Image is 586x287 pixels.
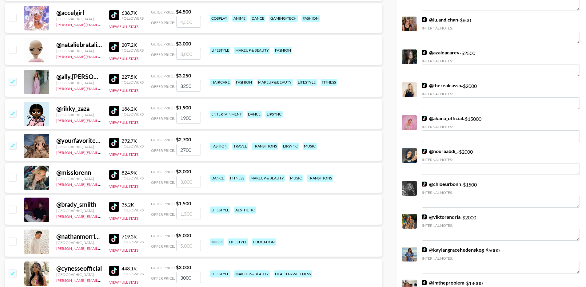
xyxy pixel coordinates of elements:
div: lifestyle [297,79,317,86]
div: makeup & beauty [234,270,270,277]
a: @akana_official [422,115,463,121]
span: Guide Price: [151,265,175,270]
div: - $ 2500 [422,49,580,76]
div: makeup & beauty [257,79,293,86]
a: @lu.and.chan [422,17,458,23]
a: [PERSON_NAME][EMAIL_ADDRESS][PERSON_NAME][DOMAIN_NAME] [56,117,177,123]
div: Followers [122,48,144,53]
div: lipsync [265,111,283,118]
strong: $ 2,700 [176,136,191,142]
div: makeup & beauty [234,47,270,54]
div: @ misslorenn [56,169,102,176]
div: lifestyle [210,270,230,277]
span: Offer Price: [151,276,175,281]
div: @ brady_smiith [56,201,102,208]
strong: $ 3,000 [176,41,191,46]
img: TikTok [422,83,427,88]
span: Guide Price: [151,234,175,238]
div: music [210,238,224,246]
div: music [289,175,303,182]
img: TikTok [422,50,427,55]
div: Followers [122,144,144,148]
button: View Full Stats [109,120,138,125]
div: - $ 2000 [422,214,580,241]
a: [PERSON_NAME][EMAIL_ADDRESS][PERSON_NAME][DOMAIN_NAME] [56,149,177,155]
div: transitions [252,143,278,150]
div: lifestyle [228,238,248,246]
button: View Full Stats [109,248,138,253]
span: Offer Price: [151,20,175,25]
a: [PERSON_NAME][EMAIL_ADDRESS][PERSON_NAME][DOMAIN_NAME] [56,245,177,251]
input: 2,700 [176,144,201,155]
img: TikTok [422,17,427,22]
div: fashion [210,143,229,150]
strong: $ 3,000 [176,168,191,174]
div: fashion [235,79,253,86]
span: Offer Price: [151,212,175,217]
div: @ nathanmorrismusic [56,233,102,240]
div: [GEOGRAPHIC_DATA] [56,176,102,181]
strong: $ 1,500 [176,200,191,206]
div: 824.9K [122,170,144,176]
div: anime [232,15,247,22]
span: Guide Price: [151,10,175,14]
div: dance [210,175,225,182]
strong: $ 3,250 [176,73,191,78]
img: TikTok [422,214,427,219]
span: Offer Price: [151,148,175,153]
img: TikTok [109,42,119,52]
div: Internal Notes: [422,59,580,63]
img: TikTok [422,182,427,187]
div: Followers [122,112,144,116]
button: View Full Stats [109,56,138,61]
span: Guide Price: [151,138,175,142]
div: [GEOGRAPHIC_DATA] [56,49,102,53]
div: Internal Notes: [422,26,580,30]
div: aesthetic [234,206,256,214]
div: - $ 1500 [422,181,580,208]
div: Followers [122,240,144,244]
div: lifestyle [210,206,230,214]
img: TikTok [422,247,427,252]
div: fashion [274,47,292,54]
a: [PERSON_NAME][EMAIL_ADDRESS][PERSON_NAME][DOMAIN_NAME] [56,277,177,283]
div: [GEOGRAPHIC_DATA] [56,240,102,245]
div: Internal Notes: [422,223,580,228]
div: - $ 2000 [422,148,580,175]
button: View Full Stats [109,152,138,157]
strong: $ 1,900 [176,104,191,110]
a: @viktorandria [422,214,460,220]
span: Offer Price: [151,244,175,249]
a: @therealcassb [422,82,461,88]
div: gaming/tech [269,15,298,22]
div: - $ 2000 [422,82,580,109]
div: dance [247,111,262,118]
input: 1,500 [176,208,201,219]
div: transitions [307,175,333,182]
span: Guide Price: [151,74,175,78]
a: [PERSON_NAME][EMAIL_ADDRESS][PERSON_NAME][DOMAIN_NAME] [56,21,177,27]
span: Offer Price: [151,180,175,185]
div: health & wellness [274,270,312,277]
span: Offer Price: [151,116,175,121]
img: TikTok [109,266,119,276]
input: 3,000 [176,272,201,283]
div: Internal Notes: [422,256,580,261]
input: 5,000 [176,240,201,251]
div: travel [232,143,248,150]
div: entertainment [210,111,243,118]
img: TikTok [109,202,119,212]
strong: $ 5,000 [176,232,191,238]
div: @ cynesseofficial [56,265,102,272]
div: 719.3K [122,234,144,240]
strong: $ 4,500 [176,9,191,14]
div: fitness [229,175,245,182]
a: @imtheproblem [422,280,464,286]
div: Followers [122,272,144,276]
div: education [252,238,276,246]
div: [GEOGRAPHIC_DATA] [56,272,102,277]
div: Followers [122,16,144,21]
span: Offer Price: [151,84,175,89]
button: View Full Stats [109,184,138,189]
div: Followers [122,176,144,180]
